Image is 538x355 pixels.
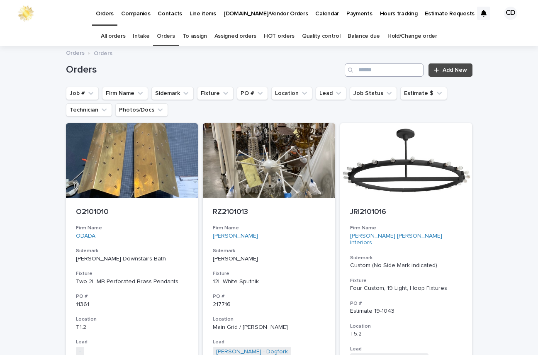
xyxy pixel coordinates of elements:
h3: Location [76,316,188,323]
a: ODADA [76,233,95,240]
p: [PERSON_NAME] [213,255,325,263]
p: Main Grid / [PERSON_NAME] [213,324,325,331]
p: O2101010 [76,208,188,217]
a: Intake [133,27,149,46]
h3: Fixture [76,270,188,277]
a: Quality control [302,27,340,46]
a: [PERSON_NAME] [PERSON_NAME] Interiors [350,233,463,247]
h3: Firm Name [350,225,463,231]
p: [PERSON_NAME] Downstairs Bath [76,255,188,263]
a: Orders [157,27,175,46]
h3: Firm Name [213,225,325,231]
h3: Location [213,316,325,323]
img: 0ffKfDbyRa2Iv8hnaAqg [17,5,35,22]
button: Fixture [197,87,234,100]
div: CD [504,7,517,20]
button: Job # [66,87,99,100]
h3: Sidemark [350,255,463,261]
button: Lead [316,87,346,100]
p: 217716 [213,301,325,308]
button: Job Status [350,87,397,100]
h3: Lead [213,339,325,345]
a: Hold/Change order [387,27,437,46]
button: PO # [237,87,268,100]
h3: Fixture [350,277,463,284]
p: 11361 [76,301,188,308]
h3: Firm Name [76,225,188,231]
h3: PO # [76,293,188,300]
a: Orders [66,48,85,57]
p: T5.2 [350,331,463,338]
div: 12L White Sputnik [213,278,325,285]
h3: PO # [350,300,463,307]
p: JRI2101016 [350,208,463,217]
a: Add New [428,63,472,77]
h3: Lead [76,339,188,345]
input: Search [345,63,424,77]
button: Photos/Docs [115,103,168,117]
h3: Location [350,323,463,330]
a: HOT orders [264,27,295,46]
button: Location [271,87,312,100]
h3: Sidemark [213,248,325,254]
div: Two 2L MB Perforated Brass Pendants [76,278,188,285]
a: All orders [101,27,125,46]
p: RZ2101013 [213,208,325,217]
h3: Lead [350,346,463,353]
button: Firm Name [102,87,148,100]
button: Technician [66,103,112,117]
button: Sidemark [151,87,194,100]
p: Custom (No Side Mark indicated) [350,262,463,269]
span: Add New [443,67,467,73]
h3: Sidemark [76,248,188,254]
a: To assign [183,27,207,46]
p: T1.2 [76,324,188,331]
button: Estimate $ [400,87,447,100]
div: Four Custom, 19 Light, Hoop Fixtures [350,285,463,292]
p: Orders [94,48,112,57]
h3: Fixture [213,270,325,277]
h3: PO # [213,293,325,300]
h1: Orders [66,64,342,76]
p: Estimate 19-1043 [350,308,463,315]
a: Balance due [348,27,380,46]
a: Assigned orders [214,27,256,46]
a: [PERSON_NAME] [213,233,258,240]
